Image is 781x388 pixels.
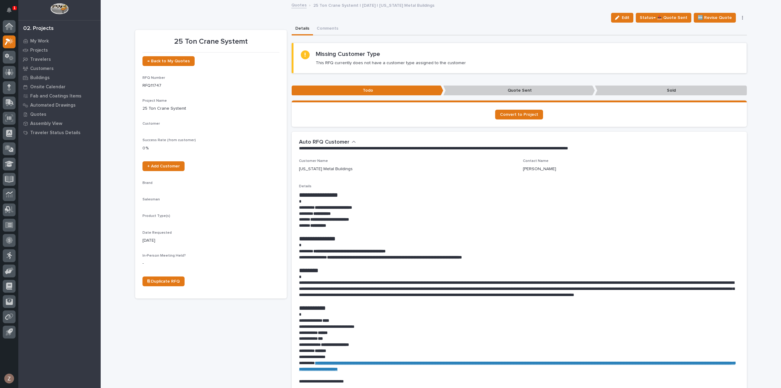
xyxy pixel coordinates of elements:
[299,166,353,172] p: [US_STATE] Metal Buildings
[30,66,54,71] p: Customers
[142,237,279,244] p: [DATE]
[18,110,101,119] a: Quotes
[50,3,68,14] img: Workspace Logo
[595,86,747,96] p: Sold
[18,119,101,128] a: Assembly View
[30,57,51,62] p: Travelers
[636,13,691,23] button: Status→ 📤 Quote Sent
[523,166,556,172] p: [PERSON_NAME]
[18,101,101,110] a: Automated Drawings
[142,138,196,142] span: Success Rate (from customer)
[30,84,66,90] p: Onsite Calendar
[30,103,76,108] p: Automated Drawings
[698,14,732,21] span: 🆕 Revise Quote
[13,6,16,10] p: 1
[316,50,380,58] h2: Missing Customer Type
[147,164,180,168] span: + Add Customer
[142,56,195,66] a: ← Back to My Quotes
[18,46,101,55] a: Projects
[30,121,62,126] p: Assembly View
[23,25,54,32] div: 02. Projects
[147,279,180,284] span: ⎘ Duplicate RFQ
[142,161,185,171] a: + Add Customer
[147,59,190,63] span: ← Back to My Quotes
[443,86,595,96] p: Quote Sent
[142,254,186,258] span: In-Person Meeting Held?
[142,198,160,201] span: Salesman
[30,38,49,44] p: My Work
[694,13,736,23] button: 🆕 Revise Quote
[30,112,46,117] p: Quotes
[291,1,307,8] a: Quotes
[142,214,170,218] span: Product Type(s)
[30,75,50,81] p: Buildings
[18,73,101,82] a: Buildings
[299,139,356,146] button: Auto RFQ Customer
[640,14,687,21] span: Status→ 📤 Quote Sent
[622,15,629,20] span: Edit
[30,93,81,99] p: Fab and Coatings Items
[292,23,313,35] button: Details
[142,105,279,112] p: 25 Ton Crane Systemt
[3,372,16,385] button: users-avatar
[299,185,311,188] span: Details
[142,145,279,152] p: 0 %
[18,55,101,64] a: Travelers
[142,82,279,89] p: RFQ11747
[142,76,165,80] span: RFQ Number
[142,122,160,126] span: Customer
[30,130,81,136] p: Traveler Status Details
[523,159,549,163] span: Contact Name
[18,64,101,73] a: Customers
[18,91,101,101] a: Fab and Coatings Items
[30,48,48,53] p: Projects
[142,181,153,185] span: Brand
[3,4,16,16] button: Notifications
[316,60,466,66] p: This RFQ currently does not have a customer type assigned to the customer
[299,159,328,163] span: Customer Name
[313,2,434,8] p: 25 Ton Crane Systemt | [DATE] | [US_STATE] Metal Buildings
[8,7,16,17] div: Notifications1
[142,37,279,46] p: 25 Ton Crane Systemt
[18,36,101,46] a: My Work
[142,260,279,267] p: -
[18,82,101,91] a: Onsite Calendar
[292,86,443,96] p: Todo
[299,139,349,146] h2: Auto RFQ Customer
[142,99,167,103] span: Project Name
[500,112,538,117] span: Convert to Project
[611,13,633,23] button: Edit
[18,128,101,137] a: Traveler Status Details
[142,276,185,286] a: ⎘ Duplicate RFQ
[313,23,342,35] button: Comments
[495,110,543,119] a: Convert to Project
[142,231,172,235] span: Date Requested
